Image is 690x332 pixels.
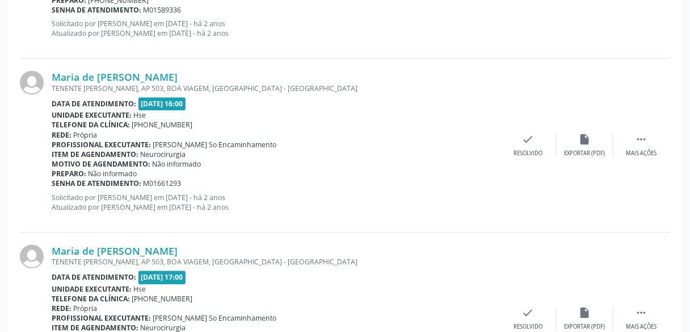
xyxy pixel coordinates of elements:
[132,294,193,304] span: [PHONE_NUMBER]
[565,150,605,157] div: Exportar (PDF)
[522,133,535,146] i: check
[52,5,141,15] b: Senha de atendimento:
[52,272,136,282] b: Data de atendimento:
[52,120,130,130] b: Telefone da clínica:
[579,306,591,319] i: insert_drive_file
[52,99,136,109] b: Data de atendimento:
[74,130,98,140] span: Própria
[52,84,500,93] div: TENENTE [PERSON_NAME], AP 503, BOA VIAGEM, [GEOGRAPHIC_DATA] - [GEOGRAPHIC_DATA]
[52,19,500,38] p: Solicitado por [PERSON_NAME] em [DATE] - há 2 anos Atualizado por [PERSON_NAME] em [DATE] - há 2 ...
[153,159,201,169] span: Não informado
[52,140,151,150] b: Profissional executante:
[626,150,657,157] div: Mais ações
[20,70,44,94] img: img
[52,284,132,294] b: Unidade executante:
[636,306,648,319] i: 
[153,140,277,150] span: [PERSON_NAME] So Encaminhamento
[522,306,535,319] i: check
[134,284,146,294] span: Hse
[52,130,71,140] b: Rede:
[52,70,178,83] a: Maria de [PERSON_NAME]
[153,313,277,323] span: [PERSON_NAME] So Encaminhamento
[134,110,146,120] span: Hse
[144,179,182,188] span: M01661293
[514,323,542,331] div: Resolvido
[52,304,71,313] b: Rede:
[74,304,98,313] span: Própria
[636,133,648,146] i: 
[52,193,500,212] p: Solicitado por [PERSON_NAME] em [DATE] - há 2 anos Atualizado por [PERSON_NAME] em [DATE] - há 2 ...
[52,110,132,120] b: Unidade executante:
[579,133,591,146] i: insert_drive_file
[141,150,186,159] span: Neurocirurgia
[144,5,182,15] span: M01589336
[52,159,150,169] b: Motivo de agendamento:
[52,169,86,179] b: Preparo:
[52,313,151,323] b: Profissional executante:
[89,169,137,179] span: Não informado
[132,120,193,130] span: [PHONE_NUMBER]
[52,244,178,257] a: Maria de [PERSON_NAME]
[52,179,141,188] b: Senha de atendimento:
[565,323,605,331] div: Exportar (PDF)
[52,150,138,159] b: Item de agendamento:
[138,97,186,110] span: [DATE] 16:00
[20,244,44,268] img: img
[138,271,186,284] span: [DATE] 17:00
[626,323,657,331] div: Mais ações
[52,257,500,267] div: TENENTE [PERSON_NAME], AP 503, BOA VIAGEM, [GEOGRAPHIC_DATA] - [GEOGRAPHIC_DATA]
[514,150,542,157] div: Resolvido
[52,294,130,304] b: Telefone da clínica:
